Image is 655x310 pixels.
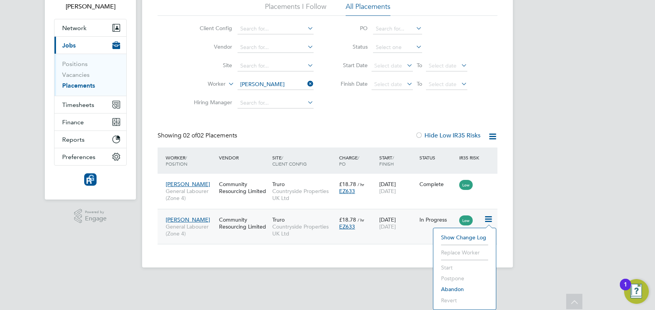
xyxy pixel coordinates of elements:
div: Complete [419,181,456,188]
span: Finance [62,119,84,126]
button: Network [54,19,126,36]
span: Select date [374,81,402,88]
li: Postpone [437,273,492,284]
span: General Labourer (Zone 4) [166,223,215,237]
label: Status [333,43,368,50]
label: PO [333,25,368,32]
div: [DATE] [377,212,417,234]
div: Status [417,151,458,164]
label: Hide Low IR35 Risks [415,132,480,139]
div: Jobs [54,54,126,96]
input: Search for... [238,61,314,71]
span: £18.78 [339,181,356,188]
span: General Labourer (Zone 4) [166,188,215,202]
label: Vendor [188,43,232,50]
span: 02 of [183,132,197,139]
span: Countryside Properties UK Ltd [272,188,335,202]
li: All Placements [346,2,390,16]
a: [PERSON_NAME]General Labourer (Zone 4)Community Resourcing LimitedTruroCountryside Properties UK ... [164,212,497,219]
label: Site [188,62,232,69]
input: Search for... [238,79,314,90]
div: Community Resourcing Limited [217,177,270,198]
label: Finish Date [333,80,368,87]
span: [PERSON_NAME] [166,181,210,188]
span: To [414,60,424,70]
a: [PERSON_NAME]General Labourer (Zone 4)Community Resourcing LimitedTruroCountryside Properties UK ... [164,176,497,183]
button: Timesheets [54,96,126,113]
span: EZ633 [339,223,355,230]
button: Jobs [54,37,126,54]
button: Reports [54,131,126,148]
div: Showing [158,132,239,140]
a: Go to home page [54,173,127,186]
button: Finance [54,113,126,130]
span: Truro [272,181,285,188]
label: Client Config [188,25,232,32]
label: Hiring Manager [188,99,232,106]
span: Reports [62,136,85,143]
span: Network [62,24,87,32]
span: / Finish [379,154,394,167]
span: / hr [358,181,364,187]
div: IR35 Risk [457,151,484,164]
div: Community Resourcing Limited [217,212,270,234]
div: 1 [624,285,627,295]
span: Low [459,215,473,225]
div: Start [377,151,417,171]
li: Placements I Follow [265,2,326,16]
span: / PO [339,154,359,167]
li: Start [437,262,492,273]
label: Start Date [333,62,368,69]
input: Search for... [238,98,314,108]
span: Select date [374,62,402,69]
div: Vendor [217,151,270,164]
span: Select date [429,62,456,69]
img: resourcinggroup-logo-retina.png [84,173,97,186]
li: Abandon [437,284,492,295]
span: Jobs [62,42,76,49]
a: Placements [62,82,95,89]
button: Preferences [54,148,126,165]
span: Low [459,180,473,190]
span: Preferences [62,153,95,161]
div: Site [270,151,337,171]
span: 02 Placements [183,132,237,139]
span: [PERSON_NAME] [166,216,210,223]
span: Select date [429,81,456,88]
span: EZ633 [339,188,355,195]
div: In Progress [419,216,456,223]
span: Timesheets [62,101,94,108]
button: Open Resource Center, 1 new notification [624,279,649,304]
input: Select one [373,42,422,53]
input: Search for... [373,24,422,34]
a: Vacancies [62,71,90,78]
li: Revert [437,295,492,306]
label: Worker [181,80,226,88]
span: Truro [272,216,285,223]
span: Powered by [85,209,107,215]
div: [DATE] [377,177,417,198]
a: Powered byEngage [74,209,107,224]
input: Search for... [238,24,314,34]
li: Replace Worker [437,247,492,258]
li: Show change log [437,232,492,243]
span: [DATE] [379,223,396,230]
div: Charge [337,151,377,171]
span: Countryside Properties UK Ltd [272,223,335,237]
input: Search for... [238,42,314,53]
span: £18.78 [339,216,356,223]
span: [DATE] [379,188,396,195]
span: / hr [358,217,364,223]
div: Worker [164,151,217,171]
span: / Client Config [272,154,307,167]
span: Leanne Rayner [54,2,127,11]
a: Positions [62,60,88,68]
span: Engage [85,215,107,222]
span: To [414,79,424,89]
span: / Position [166,154,187,167]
